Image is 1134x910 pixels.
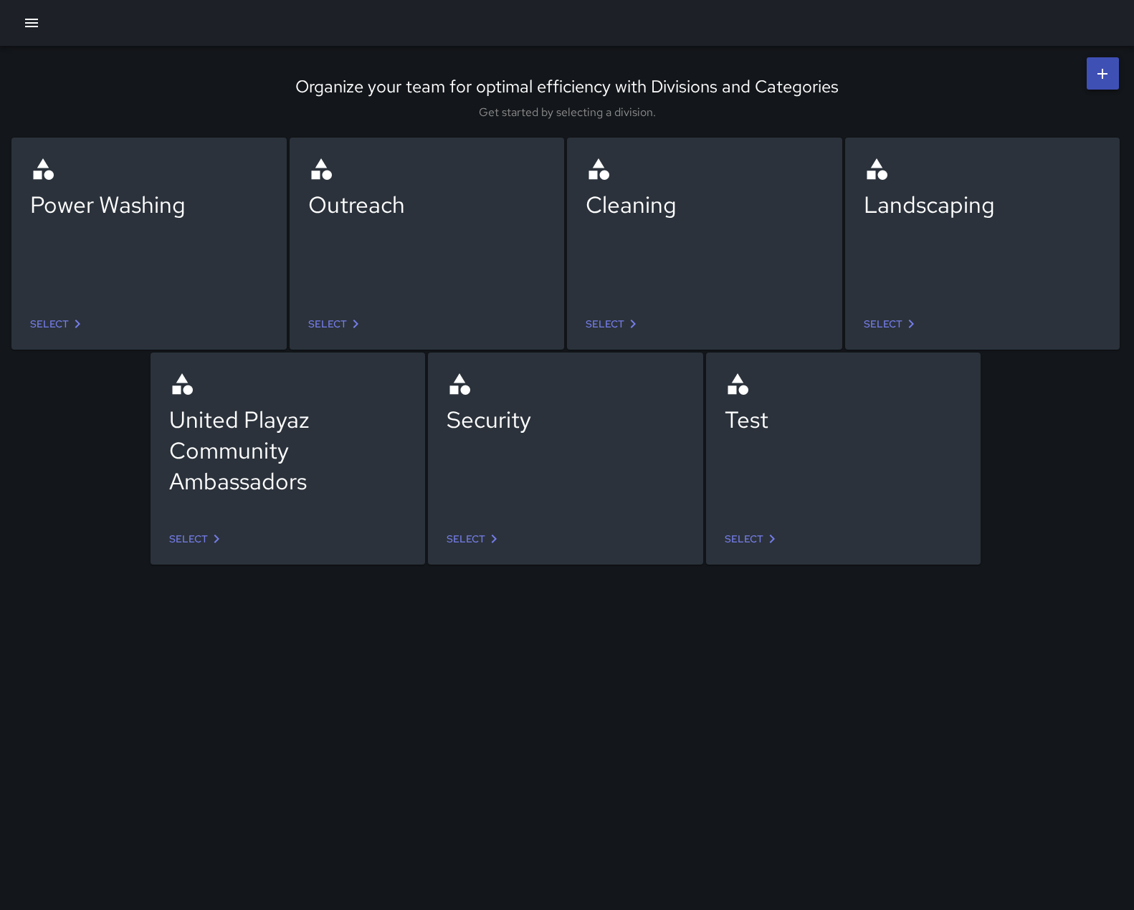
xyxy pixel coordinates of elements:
div: Organize your team for optimal efficiency with Divisions and Categories [29,75,1105,97]
div: Security [447,404,685,435]
a: Select [24,311,92,337]
div: Test [725,404,963,435]
div: Landscaping [864,189,1102,220]
div: Power Washing [30,189,268,220]
div: Cleaning [586,189,824,220]
a: Select [858,311,925,337]
a: Select [719,526,786,552]
div: Outreach [308,189,546,220]
a: Select [441,526,508,552]
div: United Playaz Community Ambassadors [169,404,407,497]
div: Get started by selecting a division. [29,105,1105,120]
a: Select [580,311,647,337]
a: Select [163,526,231,552]
a: Select [302,311,370,337]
